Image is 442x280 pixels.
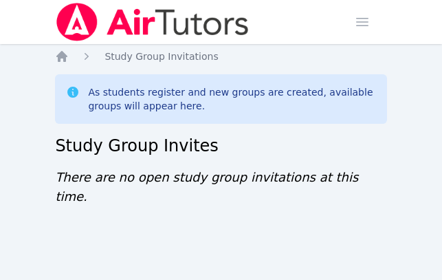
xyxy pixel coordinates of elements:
[104,51,218,62] span: Study Group Invitations
[55,50,386,63] nav: Breadcrumb
[55,3,250,41] img: Air Tutors
[104,50,218,63] a: Study Group Invitations
[55,170,358,204] span: There are no open study group invitations at this time.
[55,135,386,157] h2: Study Group Invites
[88,85,375,113] div: As students register and new groups are created, available groups will appear here.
